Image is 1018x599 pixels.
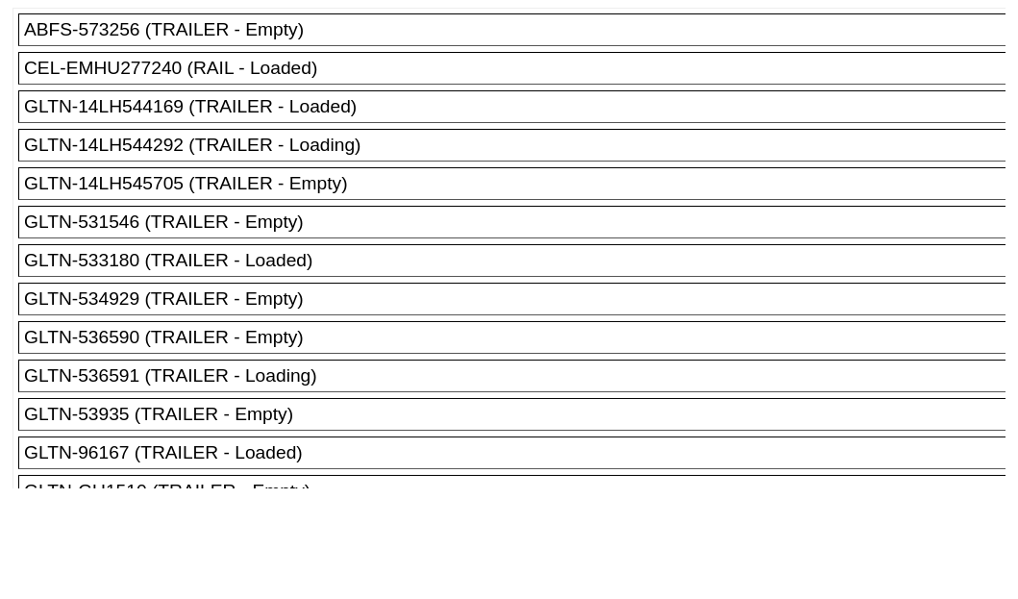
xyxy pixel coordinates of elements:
div: GLTN-14LH544292 (TRAILER - Loading) [24,135,1017,156]
div: GLTN-536590 (TRAILER - Empty) [24,327,1017,348]
div: GLTN-14LH544169 (TRAILER - Loaded) [24,96,1017,117]
div: GLTN-14LH545705 (TRAILER - Empty) [24,173,1017,194]
div: GLTN-536591 (TRAILER - Loading) [24,365,1017,387]
div: GLTN-531546 (TRAILER - Empty) [24,212,1017,233]
div: GLTN-534929 (TRAILER - Empty) [24,288,1017,310]
div: GLTN-GU1510 (TRAILER - Empty) [24,481,1017,502]
div: GLTN-96167 (TRAILER - Loaded) [24,442,1017,463]
div: ABFS-573256 (TRAILER - Empty) [24,19,1017,40]
div: GLTN-533180 (TRAILER - Loaded) [24,250,1017,271]
div: GLTN-53935 (TRAILER - Empty) [24,404,1017,425]
div: CEL-EMHU277240 (RAIL - Loaded) [24,58,1017,79]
